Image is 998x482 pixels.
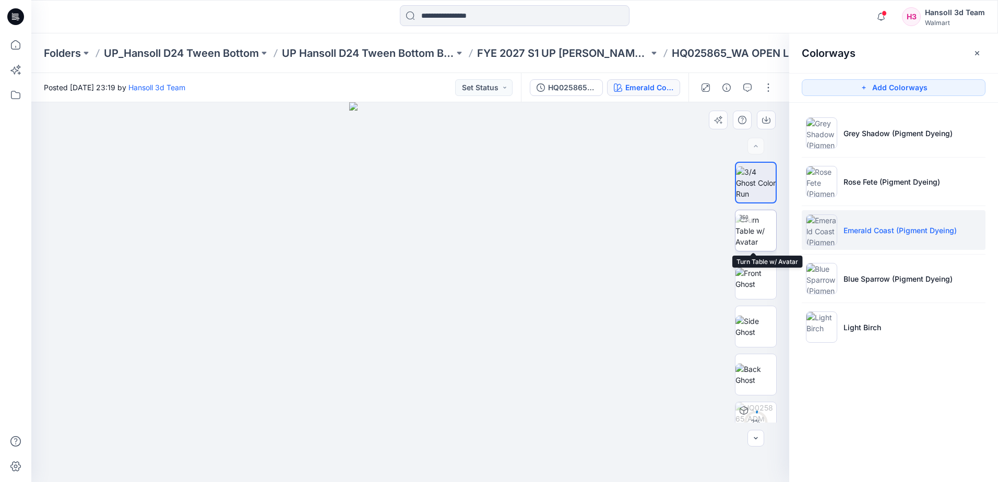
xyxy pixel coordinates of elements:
[718,79,735,96] button: Details
[743,418,768,427] div: 2 %
[843,176,940,187] p: Rose Fete (Pigment Dyeing)
[925,19,985,27] div: Walmart
[607,79,680,96] button: Emerald Coast (Pigment Dyeing)
[806,166,837,197] img: Rose Fete (Pigment Dyeing)
[44,82,185,93] span: Posted [DATE] 23:19 by
[736,166,776,199] img: 3/4 Ghost Color Run
[806,311,837,343] img: Light Birch
[625,82,673,93] div: Emerald Coast (Pigment Dyeing)
[843,225,957,236] p: Emerald Coast (Pigment Dyeing)
[735,402,776,443] img: HQ025865_ADM FC_REV_WA OPEN LEG PANT Emerald Coast (Pigment Dyeing)
[735,364,776,385] img: Back Ghost
[802,47,856,59] h2: Colorways
[282,46,454,61] a: UP Hansoll D24 Tween Bottom Board
[925,6,985,19] div: Hansoll 3d Team
[735,316,776,338] img: Side Ghost
[104,46,259,61] a: UP_Hansoll D24 Tween Bottom
[128,83,185,92] a: Hansoll 3d Team
[806,263,837,294] img: Blue Sparrow (Pigment Dyeing)
[349,102,471,482] img: eyJhbGciOiJIUzI1NiIsImtpZCI6IjAiLCJzbHQiOiJzZXMiLCJ0eXAiOiJKV1QifQ.eyJkYXRhIjp7InR5cGUiOiJzdG9yYW...
[735,214,776,247] img: Turn Table w/ Avatar
[806,117,837,149] img: Grey Shadow (Pigment Dyeing)
[806,214,837,246] img: Emerald Coast (Pigment Dyeing)
[44,46,81,61] a: Folders
[735,268,776,290] img: Front Ghost
[672,46,834,61] p: HQ025865_WA OPEN LEG PANT
[548,82,596,93] div: HQ025865_ADM FC_REV_WA OPEN LEG PANT
[843,128,953,139] p: Grey Shadow (Pigment Dyeing)
[843,273,953,284] p: Blue Sparrow (Pigment Dyeing)
[530,79,603,96] button: HQ025865_ADM FC_REV_WA OPEN LEG PANT
[902,7,921,26] div: H3
[802,79,985,96] button: Add Colorways
[843,322,881,333] p: Light Birch
[477,46,649,61] a: FYE 2027 S1 UP [PERSON_NAME] BOTTOM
